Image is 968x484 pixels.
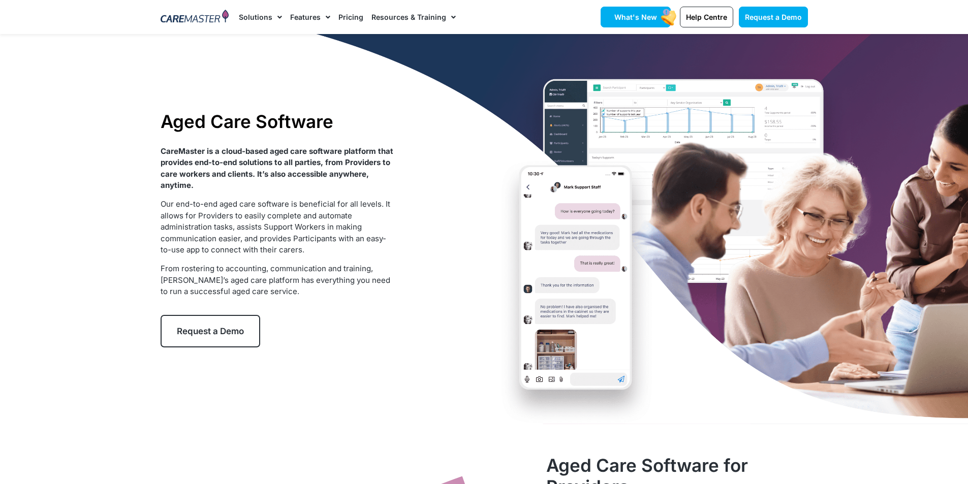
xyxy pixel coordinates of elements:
[680,7,733,27] a: Help Centre
[177,326,244,336] span: Request a Demo
[739,7,808,27] a: Request a Demo
[614,13,657,21] span: What's New
[161,111,394,132] h1: Aged Care Software
[161,10,229,25] img: CareMaster Logo
[161,315,260,347] a: Request a Demo
[745,13,802,21] span: Request a Demo
[161,146,393,190] strong: CareMaster is a cloud-based aged care software platform that provides end-to-end solutions to all...
[601,7,671,27] a: What's New
[161,199,390,254] span: Our end-to-end aged care software is beneficial for all levels. It allows for Providers to easily...
[161,264,390,296] span: From rostering to accounting, communication and training, [PERSON_NAME]’s aged care platform has ...
[686,13,727,21] span: Help Centre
